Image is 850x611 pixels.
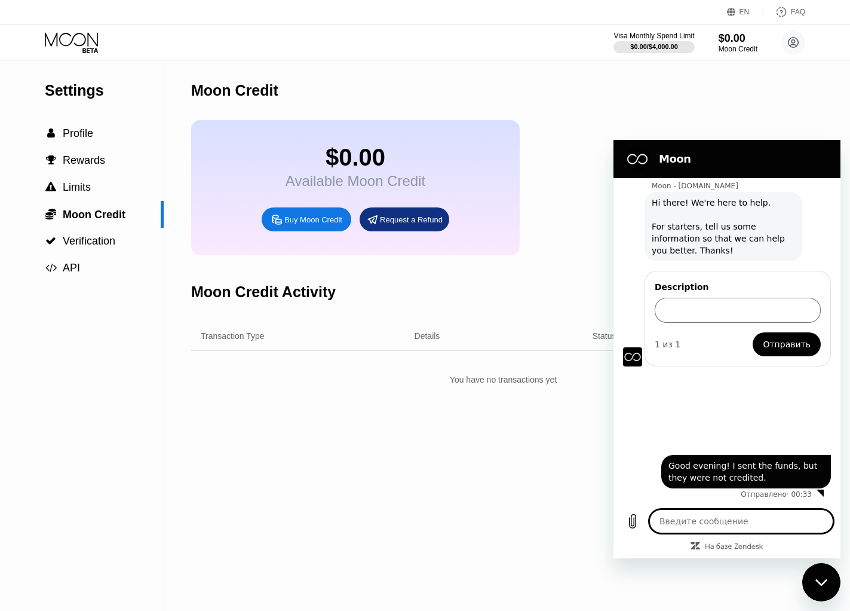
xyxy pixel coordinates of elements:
[415,331,440,341] div: Details
[45,82,164,99] div: Settings
[593,331,616,341] div: Status
[45,236,56,246] span: 
[201,331,265,341] div: Transaction Type
[45,182,56,193] span: 
[613,32,694,40] div: Visa Monthly Spend Limit
[47,128,55,139] span: 
[380,215,443,225] div: Request a Refund
[63,127,93,139] span: Profile
[63,209,125,221] span: Moon Credit
[191,369,815,390] div: You have no transactions yet
[613,32,694,53] div: Visa Monthly Spend Limit$0.00/$4,000.00
[739,8,750,16] div: EN
[719,45,757,53] div: Moon Credit
[360,207,449,231] div: Request a Refund
[45,262,57,273] span: 
[45,236,57,246] div: 
[613,140,840,558] iframe: Окно обмена сообщениями
[63,154,105,166] span: Rewards
[45,128,57,139] div: 
[284,215,342,225] div: Buy Moon Credit
[45,155,57,166] div: 
[802,563,840,601] iframe: Кнопка, открывающая окно обмена сообщениями; идет разговор
[286,173,425,190] div: Available Moon Credit
[719,32,757,45] div: $0.00
[45,182,57,193] div: 
[286,144,425,171] div: $0.00
[630,43,678,50] div: $0.00 / $4,000.00
[63,235,115,247] span: Verification
[191,283,336,301] div: Moon Credit Activity
[191,82,278,99] div: Moon Credit
[727,6,763,18] div: EN
[63,181,91,193] span: Limits
[46,155,56,166] span: 
[45,208,56,220] span: 
[719,32,757,53] div: $0.00Moon Credit
[45,208,57,220] div: 
[763,6,805,18] div: FAQ
[63,262,80,274] span: API
[262,207,351,231] div: Buy Moon Credit
[791,8,805,16] div: FAQ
